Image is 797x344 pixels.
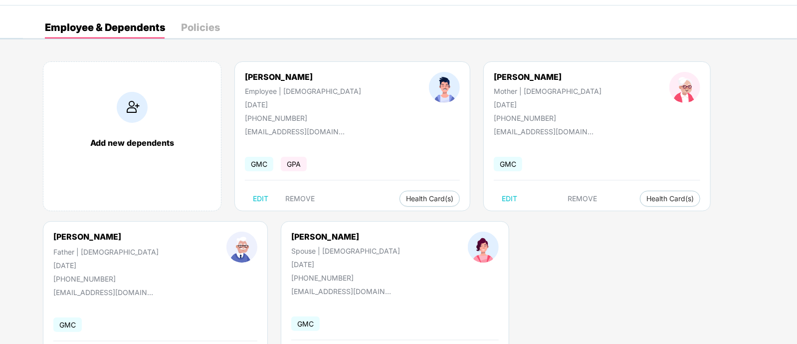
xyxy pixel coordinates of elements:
[399,191,460,207] button: Health Card(s)
[502,195,517,203] span: EDIT
[245,100,361,109] div: [DATE]
[291,247,400,255] div: Spouse | [DEMOGRAPHIC_DATA]
[494,72,601,82] div: [PERSON_NAME]
[646,196,694,201] span: Health Card(s)
[494,100,601,109] div: [DATE]
[285,195,315,203] span: REMOVE
[468,232,499,263] img: profileImage
[245,191,276,207] button: EDIT
[291,232,400,242] div: [PERSON_NAME]
[53,232,121,242] div: [PERSON_NAME]
[560,191,605,207] button: REMOVE
[181,22,220,32] div: Policies
[53,248,159,256] div: Father | [DEMOGRAPHIC_DATA]
[494,114,601,122] div: [PHONE_NUMBER]
[53,275,159,283] div: [PHONE_NUMBER]
[568,195,598,203] span: REMOVE
[291,287,391,296] div: [EMAIL_ADDRESS][DOMAIN_NAME]
[494,157,522,171] span: GMC
[117,92,148,123] img: addIcon
[281,157,307,171] span: GPA
[640,191,700,207] button: Health Card(s)
[45,22,165,32] div: Employee & Dependents
[291,260,400,269] div: [DATE]
[245,157,273,171] span: GMC
[291,317,320,331] span: GMC
[53,261,159,270] div: [DATE]
[226,232,257,263] img: profileImage
[53,318,82,332] span: GMC
[253,195,268,203] span: EDIT
[494,127,594,136] div: [EMAIL_ADDRESS][DOMAIN_NAME]
[245,87,361,95] div: Employee | [DEMOGRAPHIC_DATA]
[494,87,601,95] div: Mother | [DEMOGRAPHIC_DATA]
[291,274,400,282] div: [PHONE_NUMBER]
[669,72,700,103] img: profileImage
[245,72,361,82] div: [PERSON_NAME]
[406,196,453,201] span: Health Card(s)
[429,72,460,103] img: profileImage
[53,288,153,297] div: [EMAIL_ADDRESS][DOMAIN_NAME]
[245,114,361,122] div: [PHONE_NUMBER]
[277,191,323,207] button: REMOVE
[494,191,525,207] button: EDIT
[53,138,211,148] div: Add new dependents
[245,127,345,136] div: [EMAIL_ADDRESS][DOMAIN_NAME]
